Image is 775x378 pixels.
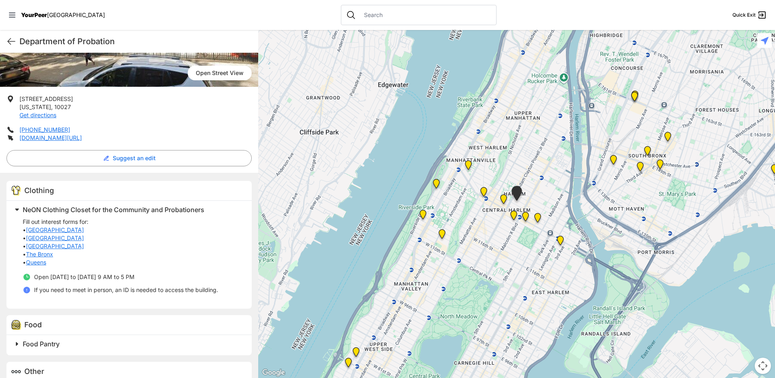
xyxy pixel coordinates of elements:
[642,146,653,159] div: The Bronx
[533,213,543,226] div: East Harlem
[19,103,51,110] span: [US_STATE]
[51,103,53,110] span: ,
[26,258,46,266] a: Queens
[24,367,44,376] span: Other
[19,36,252,47] h1: Department of Probation
[26,234,84,242] a: [GEOGRAPHIC_DATA]
[732,10,767,20] a: Quick Exit
[23,206,204,214] span: NeON Clothing Closet for the Community and Probationers
[47,11,105,18] span: [GEOGRAPHIC_DATA]
[359,11,491,19] input: Search
[54,103,71,110] span: 10027
[608,155,619,168] div: Harm Reduction Center
[26,226,84,234] a: [GEOGRAPHIC_DATA]
[351,347,361,360] div: Pathways Adult Drop-In Program
[26,250,53,258] a: The Bronx
[499,194,509,207] div: Uptown/Harlem DYCD Youth Drop-in Center
[663,132,673,145] div: Bronx Youth Center (BYC)
[19,126,70,133] a: [PHONE_NUMBER]
[629,92,640,105] div: South Bronx NeON Works
[19,112,56,118] a: Get directions
[418,210,428,223] div: Ford Hall
[431,179,441,192] div: Manhattan
[23,218,242,266] p: Fill out interest forms for: • • • • •
[520,212,531,225] div: Manhattan
[21,13,105,17] a: YourPeer[GEOGRAPHIC_DATA]
[732,12,756,18] span: Quick Exit
[755,358,771,374] button: Map camera controls
[19,95,73,102] span: [STREET_ADDRESS]
[34,286,218,294] p: If you need to meet in person, an ID is needed to access the building.
[555,236,565,249] div: Main Location
[21,11,47,18] span: YourPeer
[24,186,54,195] span: Clothing
[113,154,156,162] span: Suggest an edit
[19,134,82,141] a: [DOMAIN_NAME][URL]
[260,367,287,378] img: Google
[26,242,84,250] a: [GEOGRAPHIC_DATA]
[23,340,60,348] span: Food Pantry
[655,159,665,172] div: The Bronx Pride Center
[479,187,489,200] div: The PILLARS – Holistic Recovery Support
[6,150,252,166] button: Suggest an edit
[437,229,447,242] div: The Cathedral Church of St. John the Divine
[24,320,42,329] span: Food
[630,90,640,103] div: Bronx
[510,186,524,204] div: Manhattan
[260,367,287,378] a: Open this area in Google Maps (opens a new window)
[34,273,135,280] span: Open [DATE] to [DATE] 9 AM to 5 PM
[188,66,252,80] span: Open Street View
